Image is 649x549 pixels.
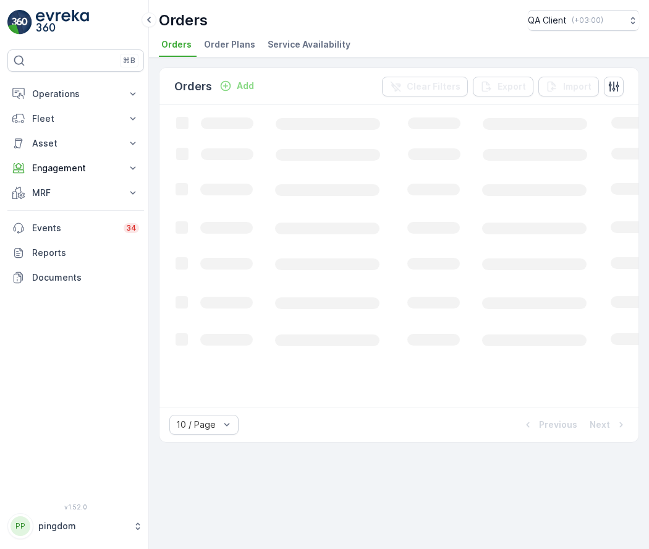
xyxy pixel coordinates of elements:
[174,78,212,95] p: Orders
[36,10,89,35] img: logo_light-DOdMpM7g.png
[237,80,254,92] p: Add
[204,38,255,51] span: Order Plans
[268,38,350,51] span: Service Availability
[520,417,579,432] button: Previous
[7,265,144,290] a: Documents
[38,520,127,532] p: pingdom
[161,38,192,51] span: Orders
[7,181,144,205] button: MRF
[473,77,533,96] button: Export
[214,79,259,93] button: Add
[32,137,119,150] p: Asset
[7,503,144,511] span: v 1.52.0
[407,80,460,93] p: Clear Filters
[498,80,526,93] p: Export
[7,10,32,35] img: logo
[32,88,119,100] p: Operations
[32,247,139,259] p: Reports
[7,156,144,181] button: Engagement
[538,77,599,96] button: Import
[7,513,144,539] button: PPpingdom
[32,162,119,174] p: Engagement
[539,419,577,431] p: Previous
[528,14,567,27] p: QA Client
[588,417,629,432] button: Next
[123,56,135,66] p: ⌘B
[528,10,639,31] button: QA Client(+03:00)
[7,131,144,156] button: Asset
[32,271,139,284] p: Documents
[11,516,30,536] div: PP
[32,187,119,199] p: MRF
[563,80,592,93] p: Import
[126,223,137,233] p: 34
[32,222,116,234] p: Events
[159,11,208,30] p: Orders
[590,419,610,431] p: Next
[7,106,144,131] button: Fleet
[382,77,468,96] button: Clear Filters
[7,216,144,240] a: Events34
[572,15,603,25] p: ( +03:00 )
[7,240,144,265] a: Reports
[7,82,144,106] button: Operations
[32,113,119,125] p: Fleet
